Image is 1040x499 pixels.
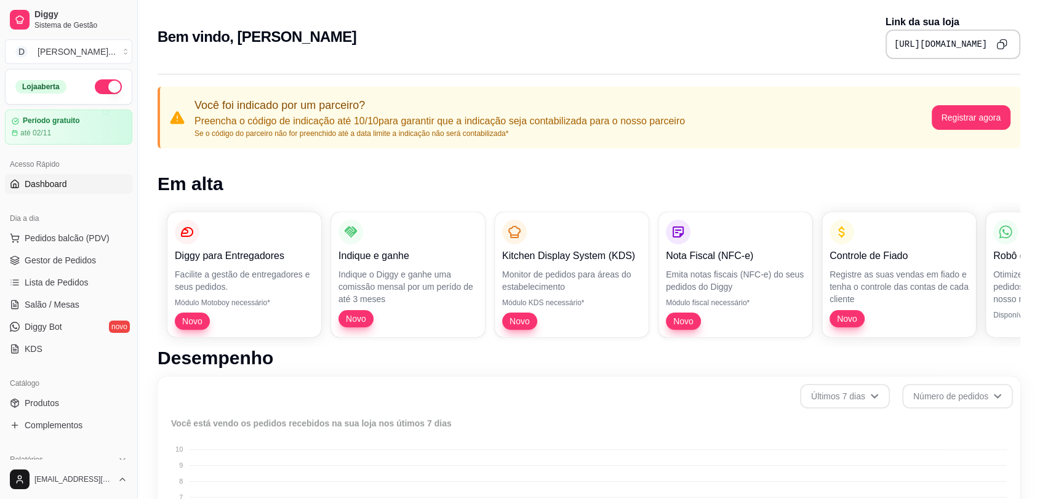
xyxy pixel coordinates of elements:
[5,373,132,393] div: Catálogo
[175,298,314,308] p: Módulo Motoboy necessário*
[25,397,59,409] span: Produtos
[502,249,641,263] p: Kitchen Display System (KDS)
[158,27,356,47] h2: Bem vindo, [PERSON_NAME]
[932,105,1011,130] button: Registrar agora
[25,178,67,190] span: Dashboard
[5,317,132,337] a: Diggy Botnovo
[179,477,183,485] tspan: 8
[179,461,183,469] tspan: 9
[830,268,969,305] p: Registre as suas vendas em fiado e tenha o controle das contas de cada cliente
[34,9,127,20] span: Diggy
[992,34,1012,54] button: Copy to clipboard
[505,315,535,327] span: Novo
[495,212,649,337] button: Kitchen Display System (KDS)Monitor de pedidos para áreas do estabelecimentoMódulo KDS necessário...
[5,465,132,494] button: [EMAIL_ADDRESS][DOMAIN_NAME]
[15,46,28,58] span: D
[38,46,116,58] div: [PERSON_NAME] ...
[338,268,478,305] p: Indique o Diggy e ganhe uma comissão mensal por um perído de até 3 meses
[23,116,80,126] article: Período gratuito
[194,129,685,138] p: Se o código do parceiro não for preenchido até a data limite a indicação não será contabilizada*
[5,110,132,145] a: Período gratuitoaté 02/11
[5,228,132,248] button: Pedidos balcão (PDV)
[20,128,51,138] article: até 02/11
[5,339,132,359] a: KDS
[5,39,132,64] button: Select a team
[5,250,132,270] a: Gestor de Pedidos
[175,268,314,293] p: Facilite a gestão de entregadores e seus pedidos.
[177,315,207,327] span: Novo
[34,20,127,30] span: Sistema de Gestão
[886,15,1020,30] p: Link da sua loja
[5,174,132,194] a: Dashboard
[158,173,1020,195] h1: Em alta
[158,347,1020,369] h1: Desempenho
[171,418,452,428] text: Você está vendo os pedidos recebidos na sua loja nos útimos 7 dias
[25,321,62,333] span: Diggy Bot
[167,212,321,337] button: Diggy para EntregadoresFacilite a gestão de entregadores e seus pedidos.Módulo Motoboy necessário...
[666,249,805,263] p: Nota Fiscal (NFC-e)
[175,249,314,263] p: Diggy para Entregadores
[175,445,183,453] tspan: 10
[666,298,805,308] p: Módulo fiscal necessário*
[902,384,1013,409] button: Número de pedidos
[666,268,805,293] p: Emita notas fiscais (NFC-e) do seus pedidos do Diggy
[25,276,89,289] span: Lista de Pedidos
[502,268,641,293] p: Monitor de pedidos para áreas do estabelecimento
[894,38,987,50] pre: [URL][DOMAIN_NAME]
[658,212,812,337] button: Nota Fiscal (NFC-e)Emita notas fiscais (NFC-e) do seus pedidos do DiggyMódulo fiscal necessário*Novo
[5,273,132,292] a: Lista de Pedidos
[34,474,113,484] span: [EMAIL_ADDRESS][DOMAIN_NAME]
[194,97,685,114] p: Você foi indicado por um parceiro?
[502,298,641,308] p: Módulo KDS necessário*
[5,393,132,413] a: Produtos
[5,415,132,435] a: Complementos
[15,80,66,94] div: Loja aberta
[25,232,110,244] span: Pedidos balcão (PDV)
[668,315,698,327] span: Novo
[331,212,485,337] button: Indique e ganheIndique o Diggy e ganhe uma comissão mensal por um perído de até 3 mesesNovo
[25,419,82,431] span: Complementos
[830,249,969,263] p: Controle de Fiado
[95,79,122,94] button: Alterar Status
[5,154,132,174] div: Acesso Rápido
[25,254,96,266] span: Gestor de Pedidos
[822,212,976,337] button: Controle de FiadoRegistre as suas vendas em fiado e tenha o controle das contas de cada clienteNovo
[338,249,478,263] p: Indique e ganhe
[5,5,132,34] a: DiggySistema de Gestão
[5,295,132,314] a: Salão / Mesas
[10,455,43,465] span: Relatórios
[832,313,862,325] span: Novo
[194,114,685,129] p: Preencha o código de indicação até 10/10 para garantir que a indicação seja contabilizada para o ...
[5,209,132,228] div: Dia a dia
[25,343,42,355] span: KDS
[25,298,79,311] span: Salão / Mesas
[341,313,371,325] span: Novo
[800,384,890,409] button: Últimos 7 dias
